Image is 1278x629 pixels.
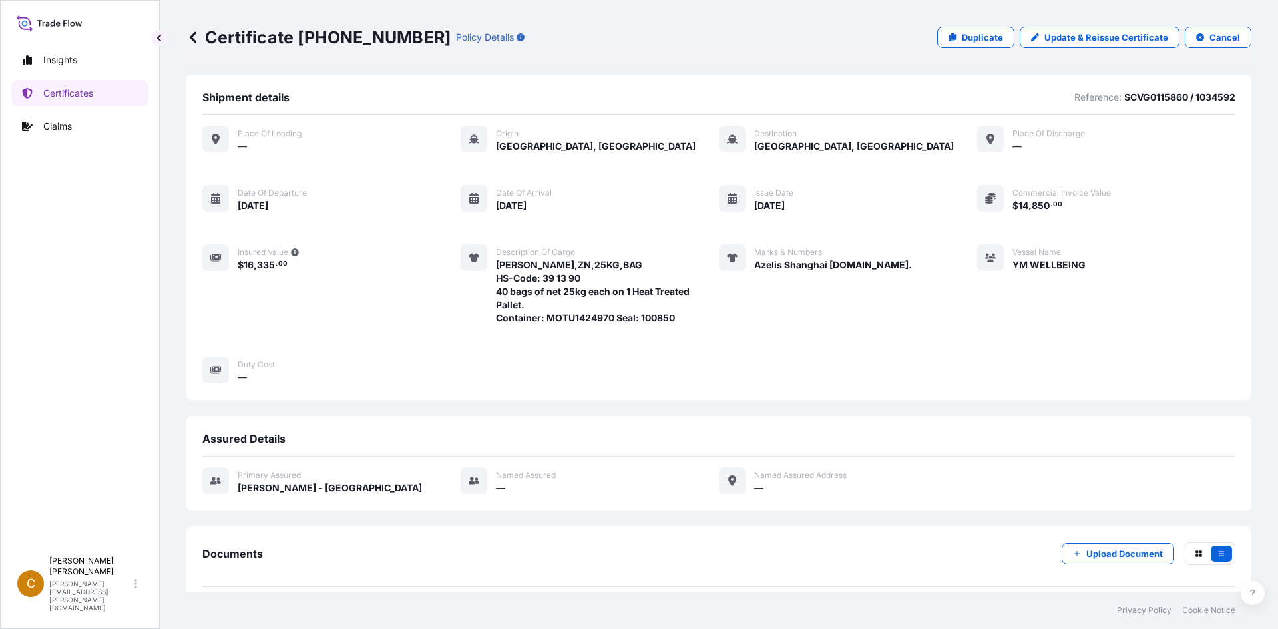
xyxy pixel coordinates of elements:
[27,577,35,590] span: C
[496,247,575,258] span: Description of cargo
[43,87,93,100] p: Certificates
[43,53,77,67] p: Insights
[276,262,278,266] span: .
[754,199,785,212] span: [DATE]
[1012,201,1018,210] span: $
[202,547,263,560] span: Documents
[754,481,763,495] span: —
[1117,605,1171,616] a: Privacy Policy
[1074,91,1122,104] p: Reference:
[11,80,148,106] a: Certificates
[937,27,1014,48] a: Duplicate
[238,128,302,139] span: Place of Loading
[754,128,797,139] span: Destination
[202,91,290,104] span: Shipment details
[496,199,527,212] span: [DATE]
[1185,27,1251,48] button: Cancel
[238,140,247,153] span: —
[238,260,244,270] span: $
[754,258,912,272] span: Azelis Shanghai [DOMAIN_NAME].
[1062,543,1174,564] button: Upload Document
[244,260,254,270] span: 16
[238,247,288,258] span: Insured Value
[238,470,301,481] span: Primary assured
[11,47,148,73] a: Insights
[1020,27,1179,48] a: Update & Reissue Certificate
[1018,201,1028,210] span: 14
[238,199,268,212] span: [DATE]
[496,258,719,325] span: [PERSON_NAME],ZN,25KG,BAG HS-Code: 39 13 90 40 bags of net 25kg each on 1 Heat Treated Pallet. Co...
[456,31,514,44] p: Policy Details
[254,260,257,270] span: ,
[754,247,822,258] span: Marks & Numbers
[1053,202,1062,207] span: 00
[1028,201,1032,210] span: ,
[1182,605,1235,616] a: Cookie Notice
[1012,247,1061,258] span: Vessel Name
[1209,31,1240,44] p: Cancel
[257,260,275,270] span: 335
[238,359,275,370] span: Duty Cost
[238,481,422,495] span: [PERSON_NAME] - [GEOGRAPHIC_DATA]
[1044,31,1168,44] p: Update & Reissue Certificate
[202,432,286,445] span: Assured Details
[1012,140,1022,153] span: —
[754,188,793,198] span: Issue Date
[278,262,288,266] span: 00
[1050,202,1052,207] span: .
[49,556,132,577] p: [PERSON_NAME] [PERSON_NAME]
[496,128,519,139] span: Origin
[496,481,505,495] span: —
[43,120,72,133] p: Claims
[496,188,552,198] span: Date of arrival
[962,31,1003,44] p: Duplicate
[238,371,247,384] span: —
[496,140,696,153] span: [GEOGRAPHIC_DATA], [GEOGRAPHIC_DATA]
[754,140,954,153] span: [GEOGRAPHIC_DATA], [GEOGRAPHIC_DATA]
[1032,201,1050,210] span: 850
[1012,258,1086,272] span: YM WELLBEING
[11,113,148,140] a: Claims
[186,27,451,48] p: Certificate [PHONE_NUMBER]
[1124,91,1235,104] p: SCVG0115860 / 1034592
[1012,128,1085,139] span: Place of discharge
[1086,547,1163,560] p: Upload Document
[238,188,307,198] span: Date of departure
[754,470,847,481] span: Named Assured Address
[1012,188,1111,198] span: Commercial Invoice Value
[49,580,132,612] p: [PERSON_NAME][EMAIL_ADDRESS][PERSON_NAME][DOMAIN_NAME]
[496,470,556,481] span: Named Assured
